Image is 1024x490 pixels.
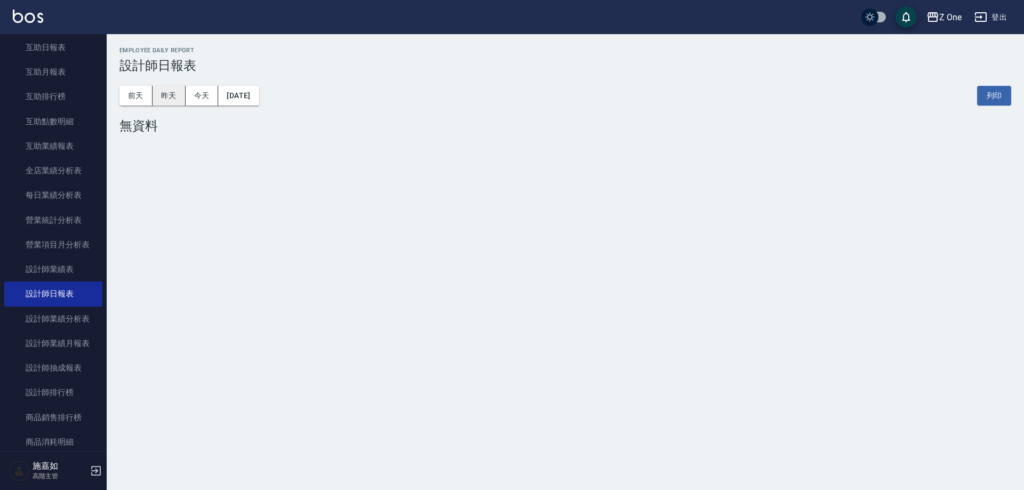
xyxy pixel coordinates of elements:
[218,86,259,106] button: [DATE]
[4,282,102,306] a: 設計師日報表
[33,471,87,481] p: 高階主管
[119,118,1011,133] div: 無資料
[4,307,102,331] a: 設計師業績分析表
[9,460,30,481] img: Person
[4,356,102,380] a: 設計師抽成報表
[4,183,102,207] a: 每日業績分析表
[119,86,153,106] button: 前天
[4,35,102,60] a: 互助日報表
[895,6,917,28] button: save
[977,86,1011,106] button: 列印
[33,461,87,471] h5: 施嘉如
[4,158,102,183] a: 全店業績分析表
[922,6,966,28] button: Z One
[4,84,102,109] a: 互助排行榜
[186,86,219,106] button: 今天
[119,47,1011,54] h2: Employee Daily Report
[4,109,102,134] a: 互助點數明細
[4,257,102,282] a: 設計師業績表
[4,208,102,232] a: 營業統計分析表
[4,380,102,405] a: 設計師排行榜
[13,10,43,23] img: Logo
[153,86,186,106] button: 昨天
[4,405,102,430] a: 商品銷售排行榜
[4,232,102,257] a: 營業項目月分析表
[4,430,102,454] a: 商品消耗明細
[119,58,1011,73] h3: 設計師日報表
[970,7,1011,27] button: 登出
[4,60,102,84] a: 互助月報表
[939,11,962,24] div: Z One
[4,134,102,158] a: 互助業績報表
[4,331,102,356] a: 設計師業績月報表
